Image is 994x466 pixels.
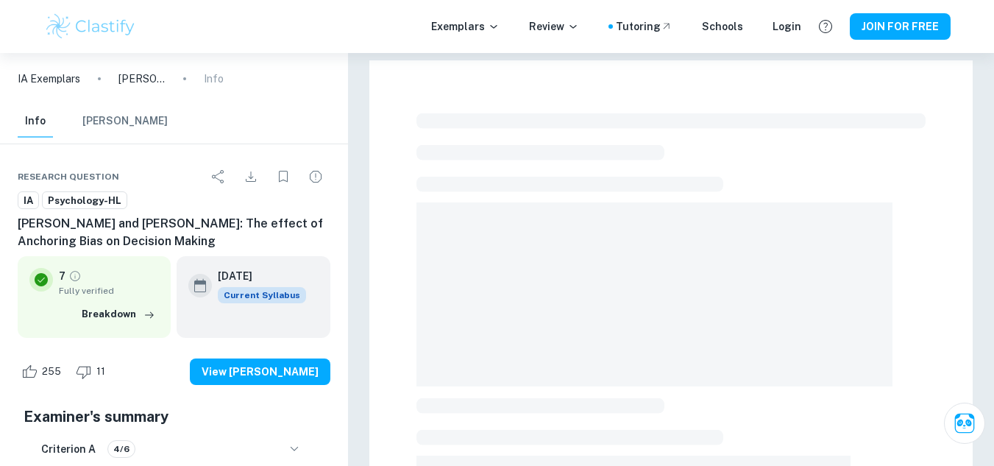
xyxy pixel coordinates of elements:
[18,191,39,210] a: IA
[18,194,38,208] span: IA
[204,71,224,87] p: Info
[43,194,127,208] span: Psychology-HL
[529,18,579,35] p: Review
[218,268,294,284] h6: [DATE]
[18,215,330,250] h6: [PERSON_NAME] and [PERSON_NAME]: The effect of Anchoring Bias on Decision Making
[702,18,743,35] a: Schools
[59,268,65,284] p: 7
[18,71,80,87] a: IA Exemplars
[42,191,127,210] a: Psychology-HL
[850,13,951,40] button: JOIN FOR FREE
[18,170,119,183] span: Research question
[236,162,266,191] div: Download
[218,287,306,303] div: This exemplar is based on the current syllabus. Feel free to refer to it for inspiration/ideas wh...
[44,12,138,41] img: Clastify logo
[204,162,233,191] div: Share
[59,284,159,297] span: Fully verified
[118,71,166,87] p: [PERSON_NAME] and [PERSON_NAME]: The effect of Anchoring Bias on Decision Making
[108,442,135,456] span: 4/6
[24,406,324,428] h5: Examiner's summary
[813,14,838,39] button: Help and Feedback
[41,441,96,457] h6: Criterion A
[72,360,113,384] div: Dislike
[34,364,69,379] span: 255
[18,360,69,384] div: Like
[269,162,298,191] div: Bookmark
[78,303,159,325] button: Breakdown
[218,287,306,303] span: Current Syllabus
[18,105,53,138] button: Info
[431,18,500,35] p: Exemplars
[88,364,113,379] span: 11
[68,269,82,283] a: Grade fully verified
[616,18,672,35] a: Tutoring
[82,105,168,138] button: [PERSON_NAME]
[190,359,330,385] button: View [PERSON_NAME]
[944,403,985,444] button: Ask Clai
[773,18,801,35] a: Login
[301,162,330,191] div: Report issue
